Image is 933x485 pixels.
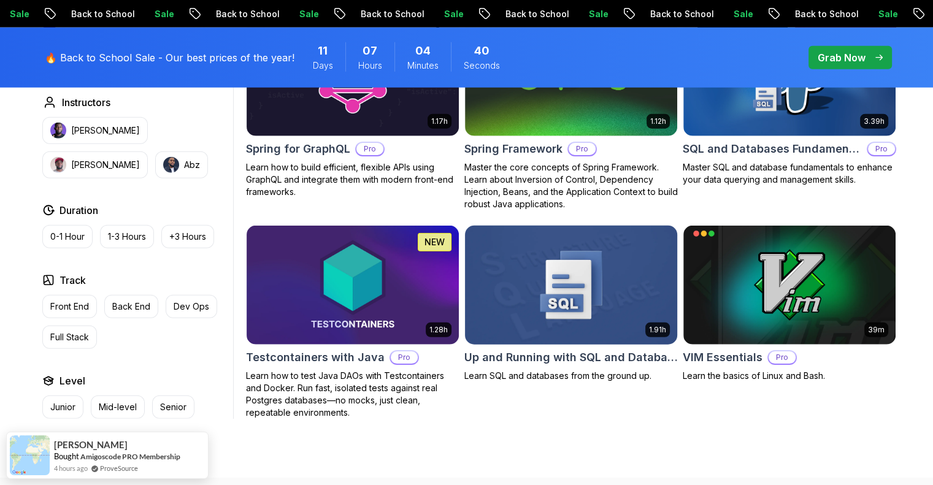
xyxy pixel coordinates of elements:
p: 0-1 Hour [50,231,85,243]
button: Mid-level [91,395,145,419]
span: 40 Seconds [474,42,490,59]
span: 11 Days [318,42,328,59]
img: Testcontainers with Java card [247,226,459,345]
a: Spring for GraphQL card1.17hSpring for GraphQLProLearn how to build efficient, flexible APIs usin... [246,17,459,199]
p: 1-3 Hours [108,231,146,243]
span: Hours [358,59,382,72]
p: Back to School [491,8,574,20]
p: Pro [391,351,418,364]
button: Senior [152,395,194,419]
p: Learn the basics of Linux and Bash. [683,370,896,382]
button: 0-1 Hour [42,225,93,248]
p: Learn how to test Java DAOs with Testcontainers and Docker. Run fast, isolated tests against real... [246,370,459,419]
h2: SQL and Databases Fundamentals [683,140,862,158]
p: Front End [50,300,89,313]
p: Sale [864,8,903,20]
p: Pro [769,351,796,364]
button: instructor imgAbz [155,151,208,178]
img: provesource social proof notification image [10,435,50,475]
span: Bought [54,451,79,461]
p: 3.39h [864,116,885,126]
span: 7 Hours [363,42,377,59]
p: Pro [356,143,383,155]
h2: Up and Running with SQL and Databases [464,349,678,366]
p: Master SQL and database fundamentals to enhance your data querying and management skills. [683,161,896,186]
span: 4 Minutes [415,42,431,59]
p: Back to School [56,8,140,20]
p: Sale [429,8,469,20]
p: Sale [574,8,613,20]
p: +3 Hours [169,231,206,243]
button: +3 Hours [161,225,214,248]
p: [PERSON_NAME] [71,124,140,137]
p: Grab Now [818,50,866,65]
p: 🔥 Back to School Sale - Our best prices of the year! [45,50,294,65]
h2: Instructors [62,95,110,110]
p: Senior [160,401,186,413]
a: Up and Running with SQL and Databases card1.91hUp and Running with SQL and DatabasesLearn SQL and... [464,225,678,382]
a: SQL and Databases Fundamentals card3.39hSQL and Databases FundamentalsProMaster SQL and database ... [683,17,896,186]
h2: Duration [60,203,98,218]
p: 1.28h [429,325,448,335]
p: Back to School [201,8,285,20]
a: VIM Essentials card39mVIM EssentialsProLearn the basics of Linux and Bash. [683,225,896,382]
p: NEW [424,236,445,248]
p: Back to School [635,8,719,20]
p: 1.17h [431,116,448,126]
p: 1.12h [650,116,666,126]
button: Back End [104,295,158,318]
span: 4 hours ago [54,463,88,473]
img: instructor img [50,157,66,173]
span: Days [313,59,333,72]
p: Mid-level [99,401,137,413]
h2: Spring Framework [464,140,562,158]
p: Pro [868,143,895,155]
p: Sale [140,8,179,20]
h2: Level [60,373,85,388]
h2: VIM Essentials [683,349,762,366]
span: [PERSON_NAME] [54,440,128,450]
p: Back to School [346,8,429,20]
p: 1.91h [649,325,666,335]
p: Dev Ops [174,300,209,313]
p: Back to School [780,8,864,20]
p: Full Stack [50,331,89,343]
button: Front End [42,295,97,318]
h2: Testcontainers with Java [246,349,385,366]
p: Back End [112,300,150,313]
button: instructor img[PERSON_NAME] [42,151,148,178]
h2: Track [60,273,86,288]
span: Minutes [407,59,439,72]
p: Learn how to build efficient, flexible APIs using GraphQL and integrate them with modern front-en... [246,161,459,198]
p: Sale [719,8,758,20]
h2: Spring for GraphQL [246,140,350,158]
p: Pro [569,143,596,155]
p: Sale [285,8,324,20]
img: instructor img [163,157,179,173]
a: Testcontainers with Java card1.28hNEWTestcontainers with JavaProLearn how to test Java DAOs with ... [246,225,459,419]
button: instructor img[PERSON_NAME] [42,117,148,144]
span: Seconds [464,59,500,72]
p: Master the core concepts of Spring Framework. Learn about Inversion of Control, Dependency Inject... [464,161,678,210]
button: Dev Ops [166,295,217,318]
p: Abz [184,159,200,171]
p: 39m [868,325,885,335]
img: instructor img [50,123,66,139]
a: ProveSource [100,463,138,473]
p: [PERSON_NAME] [71,159,140,171]
img: Up and Running with SQL and Databases card [459,223,682,347]
img: VIM Essentials card [683,226,896,345]
button: Full Stack [42,326,97,349]
p: Junior [50,401,75,413]
a: Spring Framework card1.12hSpring FrameworkProMaster the core concepts of Spring Framework. Learn ... [464,17,678,211]
button: 1-3 Hours [100,225,154,248]
button: Junior [42,395,83,419]
p: Learn SQL and databases from the ground up. [464,370,678,382]
a: Amigoscode PRO Membership [80,452,180,461]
